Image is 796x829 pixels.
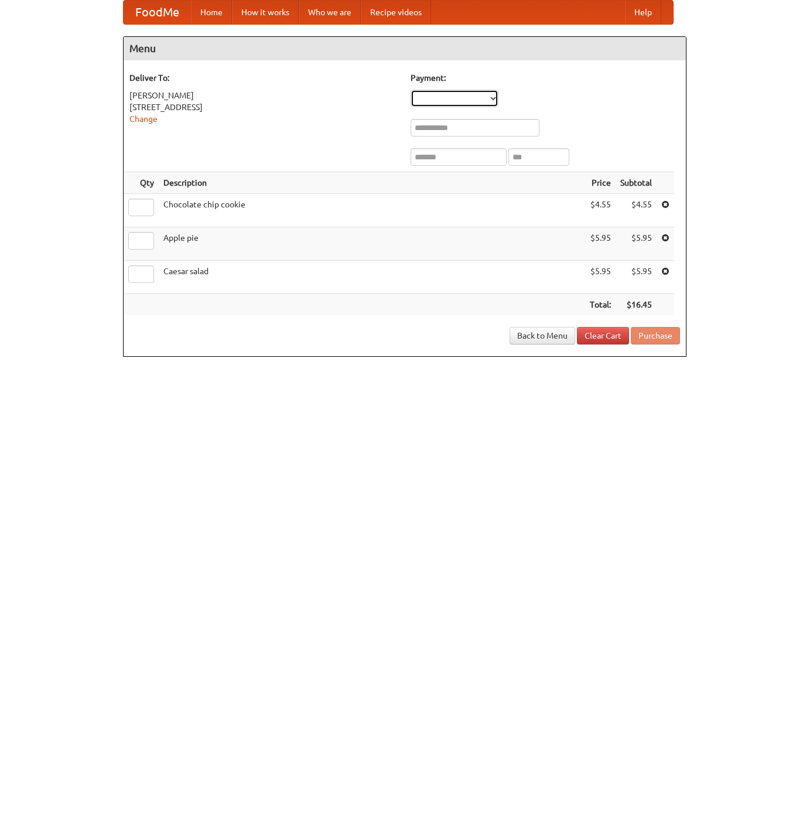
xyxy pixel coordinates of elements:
div: [PERSON_NAME] [129,90,399,101]
th: Total: [585,294,616,316]
h4: Menu [124,37,686,60]
td: Apple pie [159,227,585,261]
th: $16.45 [616,294,657,316]
a: Help [625,1,661,24]
h5: Payment: [411,72,680,84]
th: Description [159,172,585,194]
a: How it works [232,1,299,24]
a: Who we are [299,1,361,24]
button: Purchase [631,327,680,344]
td: Chocolate chip cookie [159,194,585,227]
td: Caesar salad [159,261,585,294]
th: Subtotal [616,172,657,194]
div: [STREET_ADDRESS] [129,101,399,113]
a: Home [191,1,232,24]
a: Clear Cart [577,327,629,344]
h5: Deliver To: [129,72,399,84]
td: $4.55 [585,194,616,227]
th: Qty [124,172,159,194]
a: FoodMe [124,1,191,24]
td: $5.95 [585,227,616,261]
td: $5.95 [616,227,657,261]
a: Change [129,114,158,124]
a: Back to Menu [510,327,575,344]
th: Price [585,172,616,194]
a: Recipe videos [361,1,431,24]
td: $5.95 [585,261,616,294]
td: $4.55 [616,194,657,227]
td: $5.95 [616,261,657,294]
